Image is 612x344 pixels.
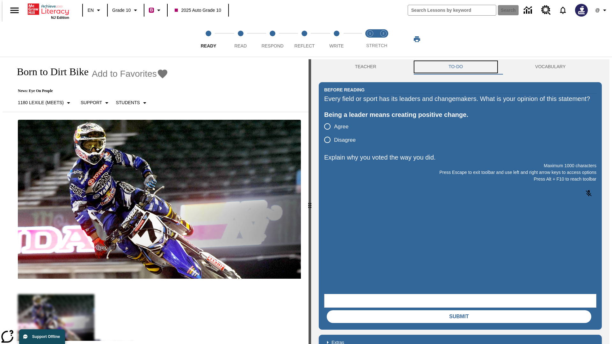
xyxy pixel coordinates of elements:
button: Add to Favorites - Born to Dirt Bike [92,68,168,79]
span: Ready [201,43,216,48]
button: Support Offline [19,329,65,344]
p: Maximum 1000 characters [324,162,596,169]
div: Instructional Panel Tabs [319,59,602,75]
span: @ [595,7,600,14]
span: 2025 Auto Grade 10 [175,7,221,14]
input: search field [408,5,496,15]
span: Write [329,43,344,48]
span: NJ Edition [51,16,69,19]
div: poll [324,120,361,147]
a: Notifications [555,2,571,18]
p: Students [116,99,140,106]
button: Submit [327,310,591,323]
div: Home [28,2,69,19]
span: Read [234,43,247,48]
p: Press Alt + F10 to reach toolbar [324,176,596,183]
p: Explain why you voted the way you did. [324,152,596,162]
button: Respond step 3 of 5 [254,22,291,57]
text: 2 [382,32,384,35]
p: News: Eye On People [10,89,168,93]
p: 1180 Lexile (Meets) [18,99,64,106]
span: Reflect [295,43,315,48]
button: Write step 5 of 5 [318,22,355,57]
a: Resource Center, Will open in new tab [537,2,555,19]
p: Press Escape to exit toolbar and use left and right arrow keys to access options [324,169,596,176]
span: B [150,6,153,14]
button: Grade: Grade 10, Select a grade [110,4,142,16]
button: Stretch Respond step 2 of 2 [374,22,393,57]
div: activity [311,59,609,344]
span: Grade 10 [112,7,131,14]
div: Being a leader means creating positive change. [324,110,596,120]
body: Explain why you voted the way you did. Maximum 1000 characters Press Alt + F10 to reach toolbar P... [3,5,93,11]
button: Select a new avatar [571,2,592,18]
button: Select Student [113,97,151,109]
button: Boost Class color is violet red. Change class color [146,4,165,16]
div: Press Enter or Spacebar and then press right and left arrow keys to move the slider [309,59,311,344]
h2: Before Reading [324,86,365,93]
span: STRETCH [366,43,387,48]
span: Add to Favorites [92,69,157,79]
button: Click to activate and allow voice recognition [581,186,596,201]
span: Support Offline [32,334,60,339]
button: VOCABULARY [499,59,602,75]
button: TO-DO [412,59,499,75]
text: 1 [369,32,371,35]
button: Read step 2 of 5 [222,22,259,57]
div: Every field or sport has its leaders and changemakers. What is your opinion of this statement? [324,94,596,104]
span: Agree [334,123,348,131]
button: Stretch Read step 1 of 2 [361,22,379,57]
span: Disagree [334,136,356,144]
img: Avatar [575,4,588,17]
button: Ready step 1 of 5 [190,22,227,57]
h1: Born to Dirt Bike [10,66,89,78]
button: Open side menu [5,1,24,20]
button: Scaffolds, Support [78,97,113,109]
button: Reflect step 4 of 5 [286,22,323,57]
button: Language: EN, Select a language [85,4,105,16]
button: Teacher [319,59,412,75]
span: EN [88,7,94,14]
div: reading [3,59,309,341]
a: Data Center [520,2,537,19]
button: Print [407,33,427,45]
span: Respond [261,43,283,48]
p: Support [81,99,102,106]
img: Motocross racer James Stewart flies through the air on his dirt bike. [18,120,301,279]
button: Select Lexile, 1180 Lexile (Meets) [15,97,75,109]
button: Profile/Settings [592,4,612,16]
